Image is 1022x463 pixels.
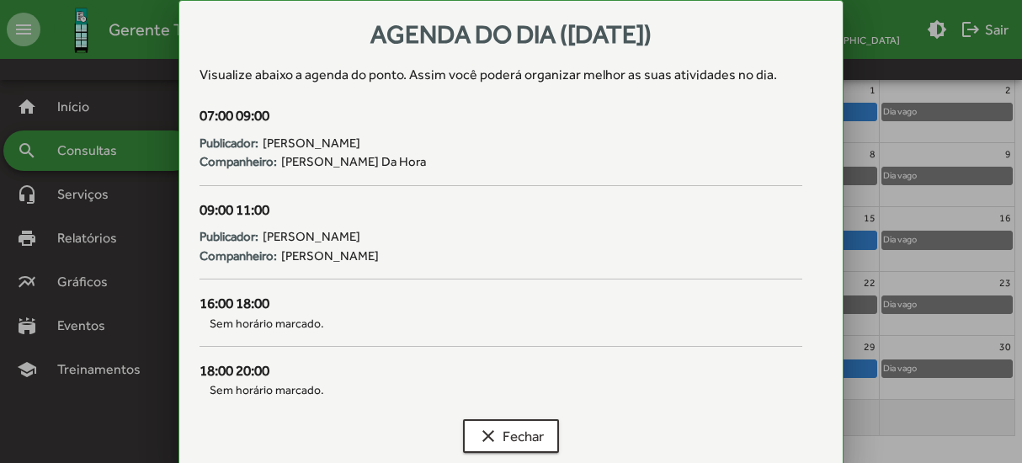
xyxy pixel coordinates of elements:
span: [PERSON_NAME] [263,134,360,153]
span: Sem horário marcado. [200,381,801,399]
span: Agenda do dia ([DATE]) [370,19,652,49]
span: Sem horário marcado. [200,315,801,333]
mat-icon: clear [478,426,498,446]
span: [PERSON_NAME] [263,227,360,247]
span: [PERSON_NAME] [281,247,379,266]
strong: Companheiro: [200,247,277,266]
div: 16:00 18:00 [200,293,801,315]
strong: Publicador: [200,227,258,247]
div: 18:00 20:00 [200,360,801,382]
span: [PERSON_NAME] Da Hora [281,152,426,172]
div: Visualize abaixo a agenda do ponto . Assim você poderá organizar melhor as suas atividades no dia. [200,65,822,85]
button: Fechar [463,419,559,453]
strong: Companheiro: [200,152,277,172]
span: Fechar [478,421,544,451]
div: 09:00 11:00 [200,200,801,221]
div: 07:00 09:00 [200,105,801,127]
strong: Publicador: [200,134,258,153]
